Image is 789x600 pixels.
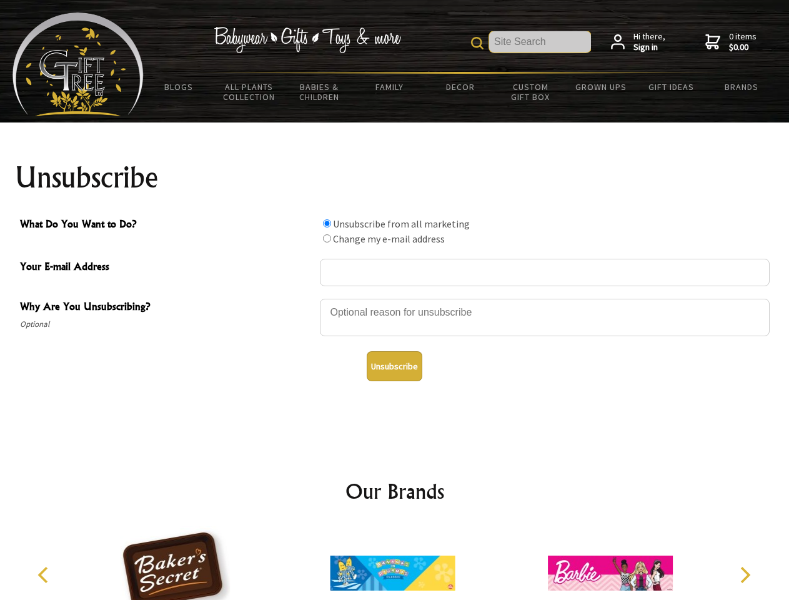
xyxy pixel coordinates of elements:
[20,259,314,277] span: Your E-mail Address
[214,74,285,110] a: All Plants Collection
[636,74,707,100] a: Gift Ideas
[15,162,775,192] h1: Unsubscribe
[320,299,770,336] textarea: Why Are You Unsubscribing?
[333,232,445,245] label: Change my e-mail address
[471,37,484,49] img: product search
[333,217,470,230] label: Unsubscribe from all marketing
[20,317,314,332] span: Optional
[320,259,770,286] input: Your E-mail Address
[707,74,777,100] a: Brands
[214,27,401,53] img: Babywear - Gifts - Toys & more
[367,351,422,381] button: Unsubscribe
[489,31,591,52] input: Site Search
[12,12,144,116] img: Babyware - Gifts - Toys and more...
[731,561,758,589] button: Next
[705,31,757,53] a: 0 items$0.00
[729,31,757,53] span: 0 items
[284,74,355,110] a: Babies & Children
[323,234,331,242] input: What Do You Want to Do?
[31,561,59,589] button: Previous
[633,42,665,53] strong: Sign in
[144,74,214,100] a: BLOGS
[20,299,314,317] span: Why Are You Unsubscribing?
[729,42,757,53] strong: $0.00
[633,31,665,53] span: Hi there,
[20,216,314,234] span: What Do You Want to Do?
[355,74,425,100] a: Family
[565,74,636,100] a: Grown Ups
[611,31,665,53] a: Hi there,Sign in
[425,74,495,100] a: Decor
[25,476,765,506] h2: Our Brands
[495,74,566,110] a: Custom Gift Box
[323,219,331,227] input: What Do You Want to Do?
